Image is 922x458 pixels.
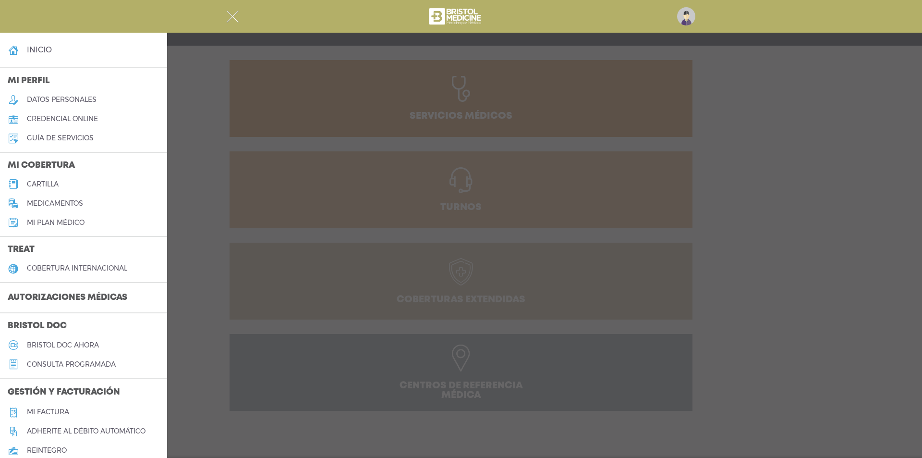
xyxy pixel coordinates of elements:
[27,199,83,208] h5: medicamentos
[27,446,67,455] h5: reintegro
[677,7,695,25] img: profile-placeholder.svg
[27,341,99,349] h5: Bristol doc ahora
[27,134,94,142] h5: guía de servicios
[27,96,97,104] h5: datos personales
[27,264,127,272] h5: cobertura internacional
[27,180,59,188] h5: cartilla
[227,11,239,23] img: Cober_menu-close-white.svg
[427,5,485,28] img: bristol-medicine-blanco.png
[27,408,69,416] h5: Mi factura
[27,427,146,435] h5: Adherite al débito automático
[27,45,52,54] h4: inicio
[27,219,85,227] h5: Mi plan médico
[27,360,116,369] h5: consulta programada
[27,115,98,123] h5: credencial online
